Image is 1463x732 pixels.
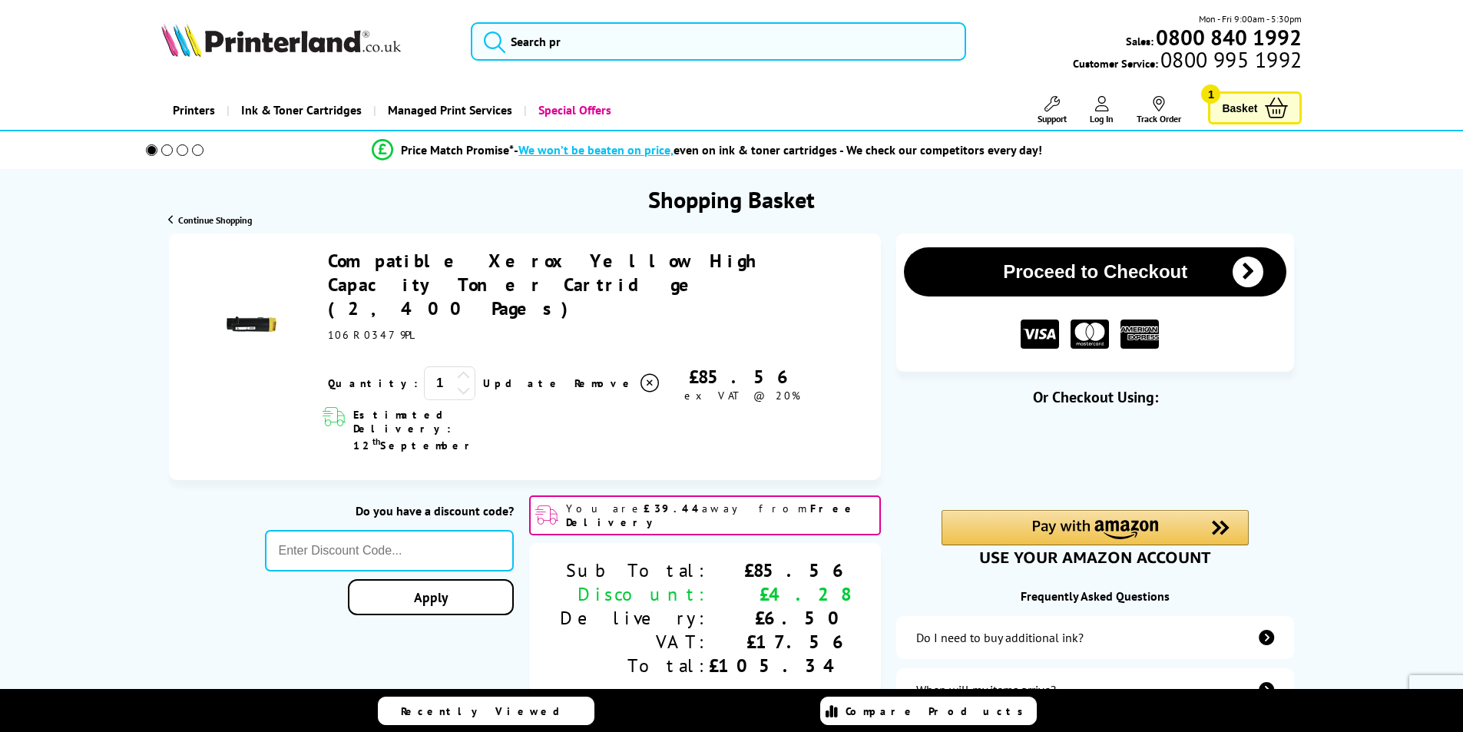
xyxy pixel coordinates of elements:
[1073,52,1302,71] span: Customer Service:
[846,704,1031,718] span: Compare Products
[328,376,418,390] span: Quantity:
[644,502,702,515] b: £39.44
[227,91,373,130] a: Ink & Toner Cartridges
[178,214,252,226] span: Continue Shopping
[560,606,709,630] div: Delivery:
[1154,30,1302,45] a: 0800 840 1992
[328,328,416,342] span: 106R03479PL
[566,502,857,529] b: Free Delivery
[574,372,661,395] a: Delete item from your basket
[1090,113,1114,124] span: Log In
[904,247,1286,296] button: Proceed to Checkout
[560,558,709,582] div: Sub Total:
[373,91,524,130] a: Managed Print Services
[161,91,227,130] a: Printers
[820,697,1037,725] a: Compare Products
[161,23,401,57] img: Printerland Logo
[942,510,1249,564] div: Amazon Pay - Use your Amazon account
[1199,12,1302,26] span: Mon - Fri 9:00am - 5:30pm
[560,654,709,677] div: Total:
[265,530,515,571] input: Enter Discount Code...
[1158,52,1302,67] span: 0800 995 1992
[265,503,515,518] div: Do you have a discount code?
[225,297,279,351] img: Compatible Xerox Yellow High Capacity Toner Cartridge (2,400 Pages)
[1208,91,1302,124] a: Basket 1
[1090,96,1114,124] a: Log In
[574,376,635,390] span: Remove
[518,142,674,157] span: We won’t be beaten on price,
[353,408,543,452] span: Estimated Delivery: 12 September
[125,137,1290,164] li: modal_Promise
[378,697,594,725] a: Recently Viewed
[709,654,850,677] div: £105.34
[401,142,514,157] span: Price Match Promise*
[916,630,1084,645] div: Do I need to buy additional ink?
[1038,113,1067,124] span: Support
[896,387,1294,407] div: Or Checkout Using:
[524,91,623,130] a: Special Offers
[684,389,800,402] span: ex VAT @ 20%
[661,365,823,389] div: £85.56
[648,184,815,214] h1: Shopping Basket
[709,606,850,630] div: £6.50
[401,704,575,718] span: Recently Viewed
[483,376,562,390] a: Update
[514,142,1042,157] div: - even on ink & toner cartridges - We check our competitors every day!
[1038,96,1067,124] a: Support
[1071,320,1109,349] img: MASTER CARD
[1137,96,1181,124] a: Track Order
[566,502,875,529] span: You are away from
[168,214,252,226] a: Continue Shopping
[241,91,362,130] span: Ink & Toner Cartridges
[896,616,1294,659] a: additional-ink
[471,22,966,61] input: Search pr
[942,432,1249,466] iframe: PayPal
[1021,320,1059,349] img: VISA
[328,249,754,320] a: Compatible Xerox Yellow High Capacity Toner Cartridge (2,400 Pages)
[560,582,709,606] div: Discount:
[916,682,1056,697] div: When will my items arrive?
[1201,84,1220,104] span: 1
[348,579,514,615] a: Apply
[1126,34,1154,48] span: Sales:
[1222,98,1257,118] span: Basket
[560,630,709,654] div: VAT:
[709,558,850,582] div: £85.56
[709,630,850,654] div: £17.56
[1156,23,1302,51] b: 0800 840 1992
[709,582,850,606] div: £4.28
[896,668,1294,711] a: items-arrive
[1120,320,1159,349] img: American Express
[372,436,380,447] sup: th
[896,588,1294,604] div: Frequently Asked Questions
[161,23,452,60] a: Printerland Logo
